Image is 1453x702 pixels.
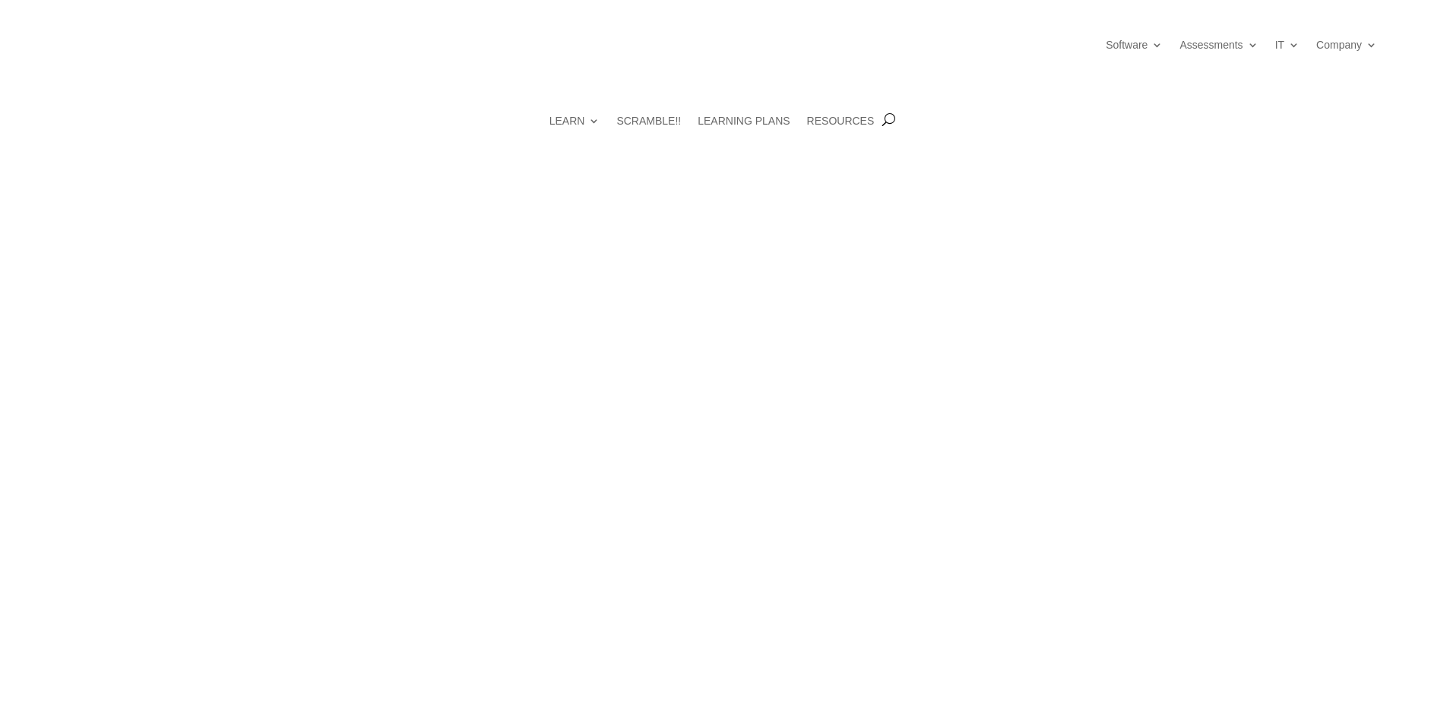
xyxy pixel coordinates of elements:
[807,115,875,149] a: RESOURCES
[616,115,681,149] a: SCRAMBLE!!
[1106,15,1163,74] a: Software
[1275,15,1299,74] a: IT
[1316,15,1377,74] a: Company
[698,115,790,149] a: LEARNING PLANS
[549,115,600,149] a: LEARN
[1179,15,1258,74] a: Assessments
